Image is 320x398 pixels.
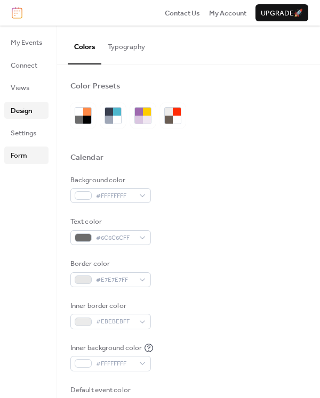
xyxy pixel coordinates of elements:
[70,385,149,395] div: Default event color
[12,7,22,19] img: logo
[4,56,49,74] a: Connect
[70,300,149,311] div: Inner border color
[4,34,49,51] a: My Events
[4,79,49,96] a: Views
[96,191,134,201] span: #FFFFFFFF
[70,81,120,92] div: Color Presets
[11,37,42,48] span: My Events
[11,105,32,116] span: Design
[70,175,149,185] div: Background color
[11,150,27,161] span: Form
[4,124,49,141] a: Settings
[11,83,29,93] span: Views
[68,26,101,64] button: Colors
[11,128,36,139] span: Settings
[70,343,142,353] div: Inner background color
[96,359,134,369] span: #FFFFFFFF
[70,258,149,269] div: Border color
[96,233,134,243] span: #6C6C6CFF
[165,7,200,18] a: Contact Us
[4,102,49,119] a: Design
[70,152,103,163] div: Calendar
[96,275,134,286] span: #E7E7E7FF
[96,316,134,327] span: #EBEBEBFF
[70,216,149,227] div: Text color
[101,26,151,63] button: Typography
[165,8,200,19] span: Contact Us
[255,4,308,21] button: Upgrade🚀
[209,8,246,19] span: My Account
[209,7,246,18] a: My Account
[4,147,49,164] a: Form
[261,8,303,19] span: Upgrade 🚀
[11,60,37,71] span: Connect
